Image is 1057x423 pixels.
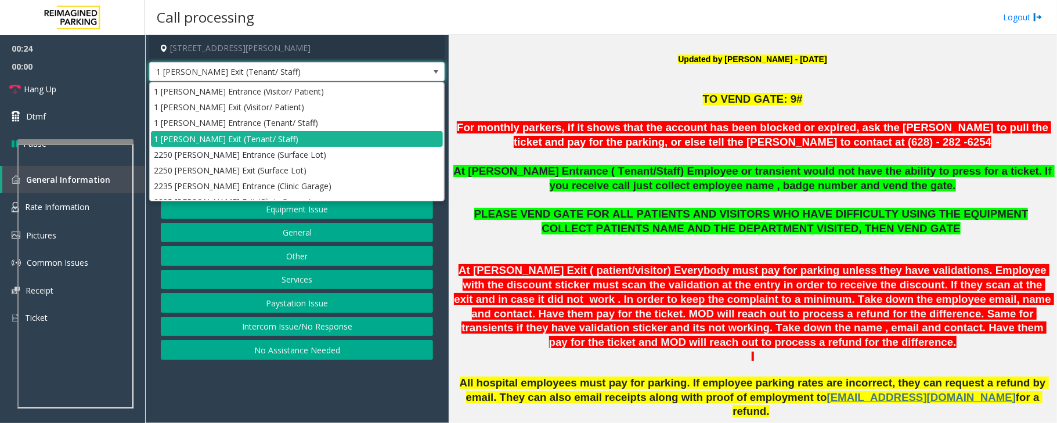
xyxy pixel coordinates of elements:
[1003,11,1042,23] a: Logout
[827,391,1016,403] span: [EMAIL_ADDRESS][DOMAIN_NAME]
[2,166,145,193] a: General Information
[12,287,20,294] img: 'icon'
[151,84,443,99] li: 1 [PERSON_NAME] Entrance (Visitor/ Patient)
[474,208,1029,220] span: PLEASE VEND GATE FOR ALL PATIENTS AND VISITORS WHO HAVE DIFFICULTY USING THE EQUIPMENT
[678,55,827,64] font: Updated by [PERSON_NAME] - [DATE]
[12,258,21,267] img: 'icon'
[151,131,443,147] li: 1 [PERSON_NAME] Exit (Tenant/ Staff)
[149,35,445,62] h4: [STREET_ADDRESS][PERSON_NAME]
[1033,11,1042,23] img: logout
[151,147,443,162] li: 2250 [PERSON_NAME] Entrance (Surface Lot)
[26,110,46,122] span: Dtmf
[161,317,433,337] button: Intercom Issue/No Response
[24,83,56,95] span: Hang Up
[151,194,443,209] li: 2235 [PERSON_NAME] Exit (Clinic Garage)
[23,138,46,150] span: Pause
[151,162,443,178] li: 2250 [PERSON_NAME] Exit (Surface Lot)
[542,222,960,234] span: COLLECT PATIENTS NAME AND THE DEPARTMENT VISITED, THEN VEND GATE
[151,115,443,131] li: 1 [PERSON_NAME] Entrance (Tenant/ Staff)
[161,246,433,266] button: Other
[12,232,20,239] img: 'icon'
[12,313,19,323] img: 'icon'
[161,270,433,290] button: Services
[733,391,1042,418] span: for a refund.
[161,293,433,313] button: Paystation Issue
[703,93,803,105] span: TO VEND GATE: 9#
[454,264,1054,348] span: At [PERSON_NAME] Exit ( patient/visitor) Everybody must pay for parking unless they have validati...
[453,165,1055,191] span: At [PERSON_NAME] Entrance ( Tenant/Staff) Employee or transient would not have the ability to pre...
[161,340,433,360] button: No Assistance Needed
[151,178,443,194] li: 2235 [PERSON_NAME] Entrance (Clinic Garage)
[12,175,20,184] img: 'icon'
[457,121,1051,148] font: For monthly parkers, if it shows that the account has been blocked or expired, ask the [PERSON_NA...
[151,99,443,115] li: 1 [PERSON_NAME] Exit (Visitor/ Patient)
[150,63,385,81] span: 1 [PERSON_NAME] Exit (Tenant/ Staff)
[12,202,19,212] img: 'icon'
[460,377,1049,403] span: All hospital employees must pay for parking. If employee parking rates are incorrect, they can re...
[151,3,260,31] h3: Call processing
[161,199,433,219] button: Equipment Issue
[827,393,1016,403] a: [EMAIL_ADDRESS][DOMAIN_NAME]
[161,223,433,243] button: General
